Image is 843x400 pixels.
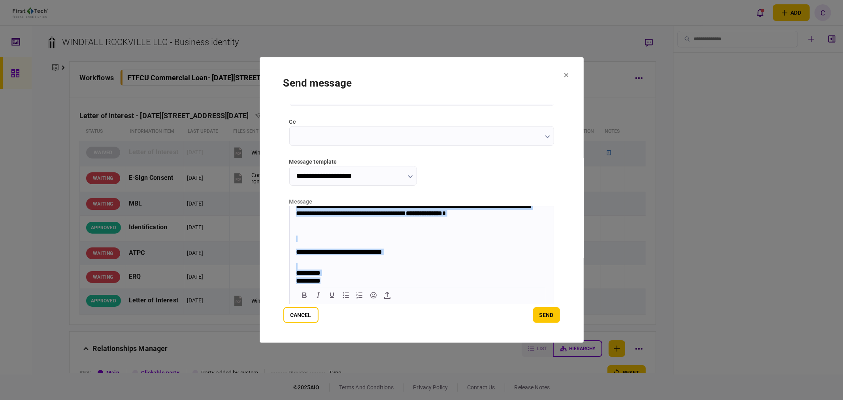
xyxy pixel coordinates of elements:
button: Bold [298,290,311,301]
button: send [533,307,560,323]
input: cc [289,126,554,146]
button: Italic [311,290,324,301]
label: message template [289,158,417,166]
button: Numbered list [353,290,366,301]
label: cc [289,118,554,126]
iframe: Rich Text Area [290,206,554,285]
input: message template [289,166,417,186]
h1: send message [283,77,560,89]
button: Underline [325,290,338,301]
button: Emojis [366,290,380,301]
button: Cancel [283,307,319,323]
button: Bullet list [339,290,352,301]
div: message [289,198,554,206]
